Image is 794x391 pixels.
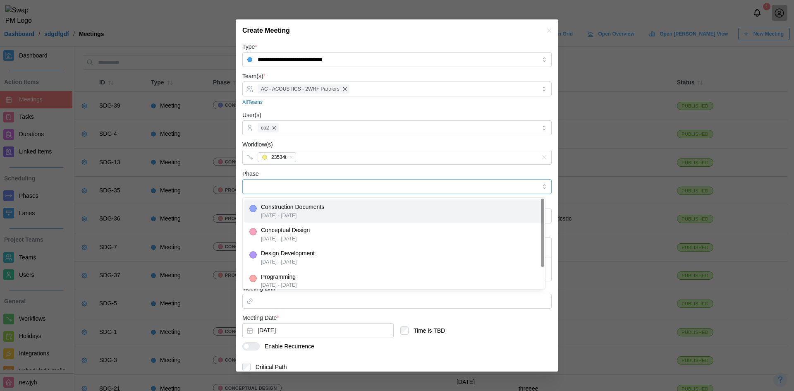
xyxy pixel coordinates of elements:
div: [DATE] - [DATE] [261,281,297,289]
label: User(s) [242,111,261,120]
label: Phase [242,170,259,179]
a: All Teams [242,98,263,106]
label: Meeting Link [242,284,275,293]
div: 23534t [271,154,287,161]
div: [DATE] - [DATE] [261,258,315,266]
div: Design Development [261,249,315,258]
div: [DATE] - [DATE] [261,235,310,243]
div: Programming [261,273,297,282]
h2: Create Meeting [242,27,290,34]
label: Critical Path [251,363,287,371]
span: co2 [261,124,269,132]
div: Construction Documents [261,203,324,212]
label: Workflow(s) [242,140,273,149]
button: Sep 8, 2025 [242,323,394,338]
label: Meeting Date [242,314,279,323]
span: AC - ACOUSTICS - 2WR+ Partners [261,85,340,93]
label: Time is TBD [409,326,445,335]
label: Type [242,43,257,52]
div: Conceptual Design [261,226,310,235]
span: Enable Recurrence [260,342,314,350]
div: [DATE] - [DATE] [261,212,324,220]
label: Team(s) [242,72,265,81]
